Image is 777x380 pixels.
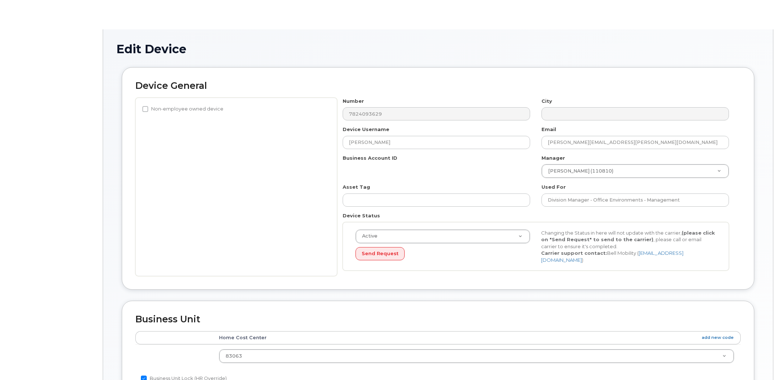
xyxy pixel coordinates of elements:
a: [EMAIL_ADDRESS][DOMAIN_NAME] [541,250,683,263]
button: Send Request [355,247,405,261]
input: Non-employee owned device [142,106,148,112]
label: Device Username [343,126,389,133]
th: Home Cost Center [212,331,741,344]
h2: Device General [135,81,741,91]
label: Non-employee owned device [142,105,223,113]
div: Changing the Status in here will not update with the carrier, , please call or email carrier to e... [536,229,721,264]
span: [PERSON_NAME] (110810) [544,168,613,174]
strong: Carrier support contact: [541,250,607,256]
h2: Business Unit [135,314,741,325]
a: add new code [702,334,734,341]
a: 83063 [219,350,734,363]
label: Device Status [343,212,380,219]
span: Active [358,233,377,239]
label: Manager [541,155,565,162]
label: Number [343,98,364,105]
label: City [541,98,552,105]
a: Active [356,230,530,243]
a: [PERSON_NAME] (110810) [542,164,729,178]
label: Used For [541,184,566,191]
label: Email [541,126,556,133]
label: Asset Tag [343,184,370,191]
span: 83063 [226,353,242,359]
h1: Edit Device [116,43,760,55]
label: Business Account ID [343,155,397,162]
